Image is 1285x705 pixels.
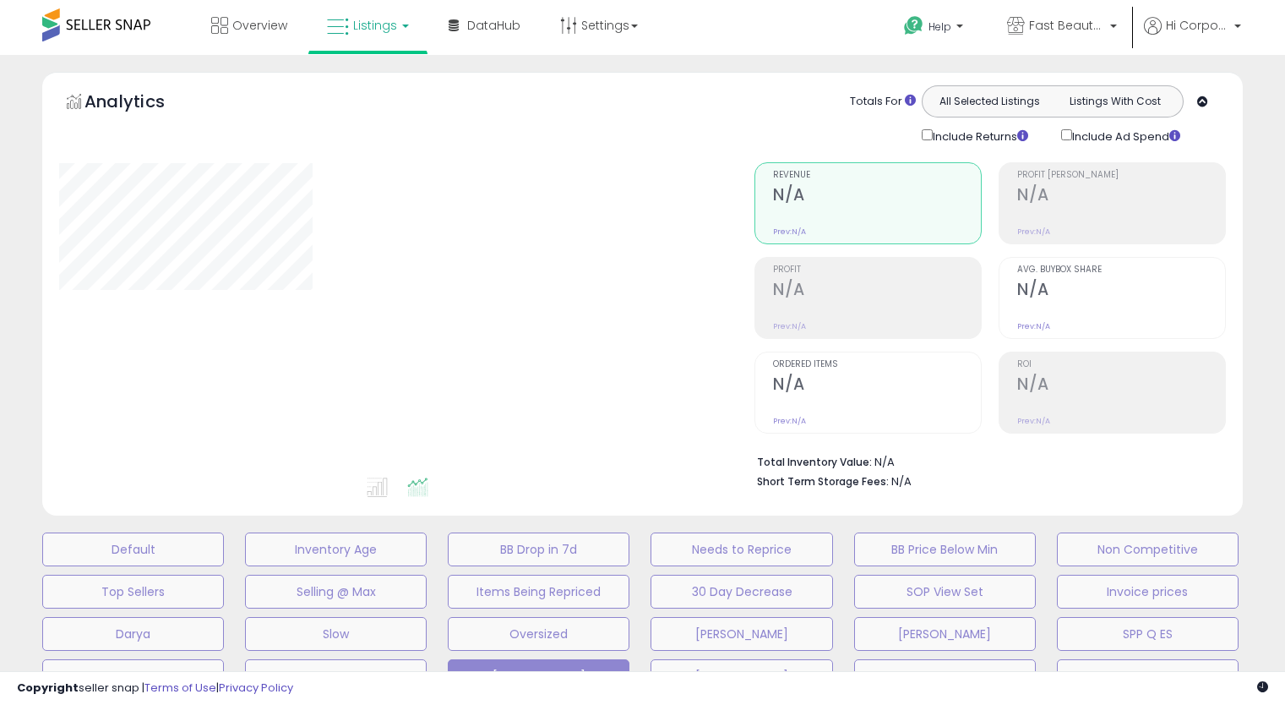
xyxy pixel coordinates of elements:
[773,416,806,426] small: Prev: N/A
[1017,265,1225,275] span: Avg. Buybox Share
[854,617,1036,651] button: [PERSON_NAME]
[448,617,629,651] button: Oversized
[467,17,520,34] span: DataHub
[1048,126,1207,145] div: Include Ad Spend
[854,575,1036,609] button: SOP View Set
[773,171,981,180] span: Revenue
[773,265,981,275] span: Profit
[245,533,427,566] button: Inventory Age
[17,680,293,697] div: seller snap | |
[757,474,889,489] b: Short Term Storage Fees:
[1052,90,1178,112] button: Listings With Cost
[1017,280,1225,303] h2: N/A
[42,659,224,693] button: Re-measure
[448,659,629,693] button: [PERSON_NAME]
[219,680,293,696] a: Privacy Policy
[1017,360,1225,369] span: ROI
[1029,17,1105,34] span: Fast Beauty ([GEOGRAPHIC_DATA])
[1166,17,1229,34] span: Hi Corporate
[757,455,872,469] b: Total Inventory Value:
[909,126,1048,145] div: Include Returns
[891,473,912,489] span: N/A
[854,533,1036,566] button: BB Price Below Min
[1057,533,1239,566] button: Non Competitive
[928,19,951,34] span: Help
[773,227,806,237] small: Prev: N/A
[448,575,629,609] button: Items Being Repriced
[651,617,832,651] button: [PERSON_NAME]
[757,451,1213,471] li: N/A
[232,17,287,34] span: Overview
[773,360,981,369] span: Ordered Items
[1057,617,1239,651] button: SPP Q ES
[773,185,981,208] h2: N/A
[773,280,981,303] h2: N/A
[84,90,198,117] h5: Analytics
[1057,575,1239,609] button: Invoice prices
[42,575,224,609] button: Top Sellers
[448,533,629,566] button: BB Drop in 7d
[1017,321,1050,331] small: Prev: N/A
[927,90,1053,112] button: All Selected Listings
[245,617,427,651] button: Slow
[42,533,224,566] button: Default
[651,533,832,566] button: Needs to Reprice
[17,680,79,696] strong: Copyright
[651,659,832,693] button: [PERSON_NAME]
[903,15,924,36] i: Get Help
[1057,659,1239,693] button: COGS report US
[651,575,832,609] button: 30 Day Decrease
[144,680,216,696] a: Terms of Use
[890,3,980,55] a: Help
[850,94,916,110] div: Totals For
[773,374,981,397] h2: N/A
[245,575,427,609] button: Selling @ Max
[245,659,427,693] button: Sofia
[1017,227,1050,237] small: Prev: N/A
[773,321,806,331] small: Prev: N/A
[1144,17,1241,55] a: Hi Corporate
[1017,416,1050,426] small: Prev: N/A
[1017,185,1225,208] h2: N/A
[1017,374,1225,397] h2: N/A
[854,659,1036,693] button: COGS report CAN
[1017,171,1225,180] span: Profit [PERSON_NAME]
[353,17,397,34] span: Listings
[42,617,224,651] button: Darya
